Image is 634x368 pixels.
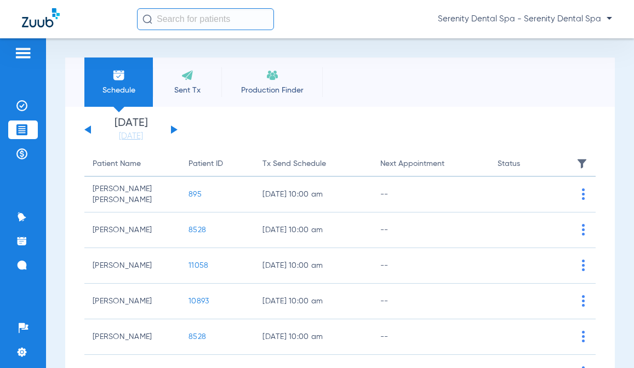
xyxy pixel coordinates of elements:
[438,14,612,25] span: Serenity Dental Spa - Serenity Dental Spa
[93,158,141,170] div: Patient Name
[582,188,585,200] img: group-vertical.svg
[93,158,172,170] div: Patient Name
[112,68,125,82] img: Schedule
[189,262,208,269] span: 11058
[161,85,213,96] span: Sent Tx
[142,14,152,24] img: Search Icon
[14,47,32,60] img: hamburger-icon
[498,158,563,170] div: Status
[98,131,164,142] a: [DATE]
[262,296,363,307] span: [DATE] 10:00 am
[582,224,585,235] img: group-vertical.svg
[22,8,60,27] img: Zuub Logo
[84,248,180,284] td: [PERSON_NAME]
[181,68,194,82] img: Sent Tx
[262,260,363,271] span: [DATE] 10:00 am
[372,248,489,284] td: --
[582,260,585,271] img: group-vertical.svg
[372,177,489,212] td: --
[189,158,223,170] div: Patient ID
[189,158,246,170] div: Patient ID
[266,68,279,82] img: Recare
[372,319,489,355] td: --
[262,158,363,170] div: Tx Send Schedule
[498,158,520,170] div: Status
[93,85,145,96] span: Schedule
[84,212,180,248] td: [PERSON_NAME]
[84,177,180,212] td: [PERSON_NAME] [PERSON_NAME]
[576,158,587,169] img: filter.svg
[230,85,315,96] span: Production Finder
[98,118,164,142] li: [DATE]
[189,333,206,341] span: 8528
[189,226,206,234] span: 8528
[137,8,274,30] input: Search for patients
[262,225,363,235] span: [DATE] 10:00 am
[262,158,326,170] div: Tx Send Schedule
[380,158,444,170] div: Next Appointment
[262,331,363,342] span: [DATE] 10:00 am
[262,189,363,200] span: [DATE] 10:00 am
[372,212,489,248] td: --
[582,295,585,307] img: group-vertical.svg
[380,158,481,170] div: Next Appointment
[582,331,585,342] img: group-vertical.svg
[84,284,180,319] td: [PERSON_NAME]
[372,284,489,319] td: --
[189,191,202,198] span: 895
[84,319,180,355] td: [PERSON_NAME]
[189,297,209,305] span: 10893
